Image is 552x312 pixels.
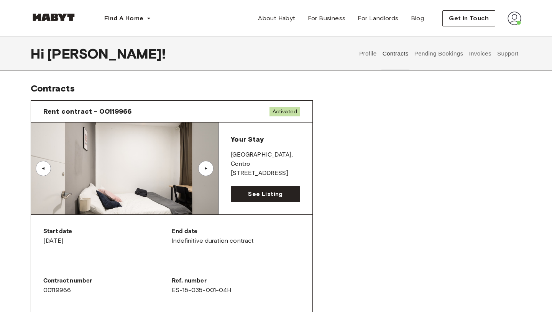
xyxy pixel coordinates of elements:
span: Contracts [31,83,75,94]
img: avatar [508,11,521,25]
span: Activated [269,107,300,116]
button: Get in Touch [442,10,495,26]
button: Contracts [381,37,409,70]
span: Blog [411,14,424,23]
div: user profile tabs [356,37,521,70]
span: About Habyt [258,14,295,23]
a: For Landlords [352,11,404,26]
button: Pending Bookings [413,37,464,70]
span: Rent contract - 00119966 [43,107,132,116]
div: Indefinitive duration contract [172,227,300,245]
span: Your Stay [231,135,263,144]
button: Support [496,37,519,70]
span: Hi [31,46,47,62]
a: For Business [302,11,352,26]
div: [DATE] [43,227,172,245]
a: About Habyt [252,11,301,26]
p: Start date [43,227,172,236]
span: For Business [308,14,346,23]
img: Image of the room [31,123,218,214]
p: End date [172,227,300,236]
span: For Landlords [358,14,398,23]
button: Find A Home [98,11,157,26]
div: ES-15-035-001-04H [172,276,300,295]
span: Get in Touch [449,14,489,23]
p: Ref. number [172,276,300,286]
span: See Listing [248,189,283,199]
div: ▲ [39,166,47,171]
span: [PERSON_NAME] ! [47,46,166,62]
button: Invoices [468,37,492,70]
a: Blog [405,11,430,26]
p: [STREET_ADDRESS] [231,169,300,178]
button: Profile [358,37,378,70]
p: Contract number [43,276,172,286]
span: Find A Home [104,14,143,23]
p: [GEOGRAPHIC_DATA] , Centro [231,150,300,169]
a: See Listing [231,186,300,202]
div: 00119966 [43,276,172,295]
div: ▲ [202,166,210,171]
img: Habyt [31,13,77,21]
